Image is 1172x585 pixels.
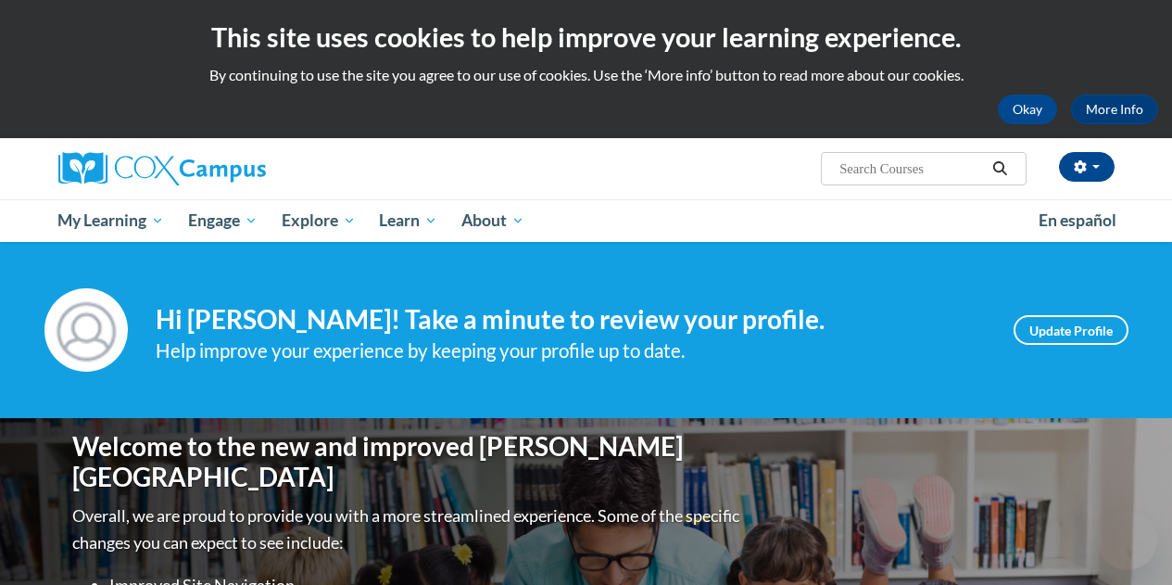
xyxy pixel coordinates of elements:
[156,336,986,366] div: Help improve your experience by keeping your profile up to date.
[461,210,524,232] span: About
[44,288,128,372] img: Profile Image
[58,152,266,185] img: Cox Campus
[14,65,1158,85] p: By continuing to use the site you agree to our use of cookies. Use the ‘More info’ button to read...
[188,210,258,232] span: Engage
[156,304,986,336] h4: Hi [PERSON_NAME]! Take a minute to review your profile.
[46,199,177,242] a: My Learning
[998,95,1057,124] button: Okay
[1039,210,1116,230] span: En español
[72,431,744,493] h1: Welcome to the new and improved [PERSON_NAME][GEOGRAPHIC_DATA]
[1059,152,1115,182] button: Account Settings
[57,210,164,232] span: My Learning
[282,210,356,232] span: Explore
[838,158,986,180] input: Search Courses
[58,152,392,185] a: Cox Campus
[1071,95,1158,124] a: More Info
[379,210,437,232] span: Learn
[367,199,449,242] a: Learn
[72,502,744,556] p: Overall, we are proud to provide you with a more streamlined experience. Some of the specific cha...
[14,19,1158,56] h2: This site uses cookies to help improve your learning experience.
[1014,315,1128,345] a: Update Profile
[270,199,368,242] a: Explore
[44,199,1128,242] div: Main menu
[449,199,536,242] a: About
[176,199,270,242] a: Engage
[1098,511,1157,570] iframe: Button to launch messaging window
[1027,201,1128,240] a: En español
[986,158,1014,180] button: Search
